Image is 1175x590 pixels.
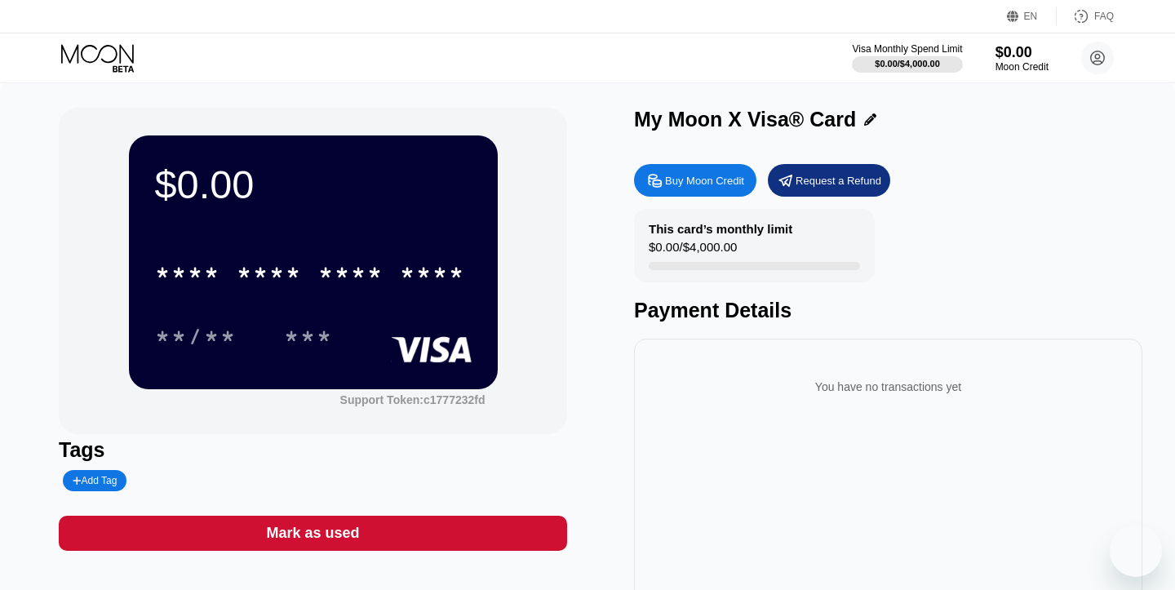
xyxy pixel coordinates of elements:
div: Payment Details [634,299,1142,322]
div: Mark as used [266,524,359,543]
div: Request a Refund [768,164,890,197]
div: EN [1007,8,1057,24]
div: Support Token: c1777232fd [340,393,486,406]
div: Moon Credit [995,61,1049,73]
div: $0.00 [995,44,1049,61]
div: Visa Monthly Spend Limit$0.00/$4,000.00 [852,43,962,73]
iframe: Button to launch messaging window [1110,525,1162,577]
div: Visa Monthly Spend Limit [852,43,962,55]
div: $0.00 / $4,000.00 [649,240,737,262]
div: My Moon X Visa® Card [634,108,856,131]
div: Buy Moon Credit [665,174,744,188]
div: Add Tag [63,470,126,491]
div: EN [1024,11,1038,22]
div: Add Tag [73,475,117,486]
div: This card’s monthly limit [649,222,792,236]
div: $0.00Moon Credit [995,44,1049,73]
div: $0.00 / $4,000.00 [875,59,940,69]
div: Tags [59,438,567,462]
div: Buy Moon Credit [634,164,756,197]
div: Request a Refund [796,174,881,188]
div: You have no transactions yet [647,364,1129,410]
div: Mark as used [59,516,567,551]
div: FAQ [1057,8,1114,24]
div: $0.00 [155,162,472,207]
div: FAQ [1094,11,1114,22]
div: Support Token:c1777232fd [340,393,486,406]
